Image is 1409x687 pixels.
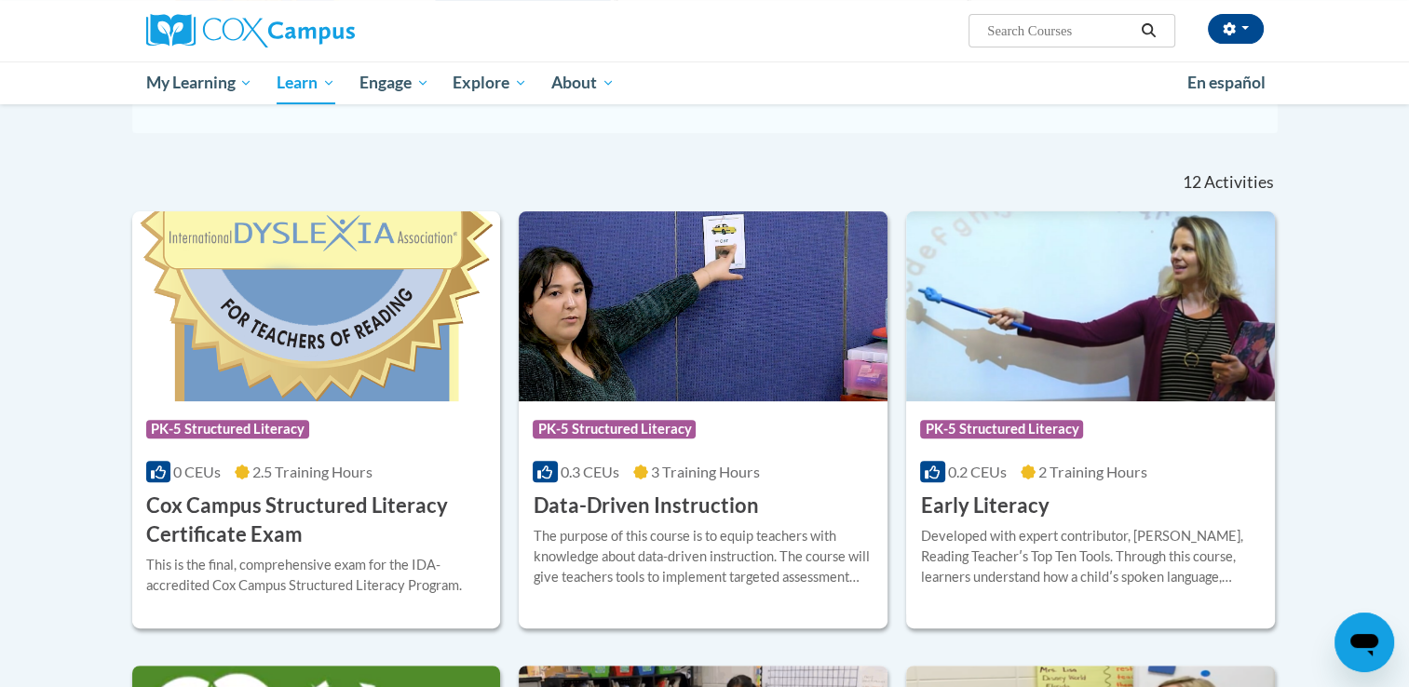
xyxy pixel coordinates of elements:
input: Search Courses [985,20,1134,42]
iframe: Button to launch messaging window [1334,613,1394,672]
h3: Cox Campus Structured Literacy Certificate Exam [146,492,487,549]
span: My Learning [145,72,252,94]
span: 12 [1182,172,1200,193]
a: Course LogoPK-5 Structured Literacy0 CEUs2.5 Training Hours Cox Campus Structured Literacy Certif... [132,211,501,628]
a: En español [1175,63,1278,102]
span: 0 CEUs [173,463,221,480]
span: Learn [277,72,335,94]
span: 0.3 CEUs [561,463,619,480]
img: Course Logo [906,211,1275,401]
span: 2 Training Hours [1038,463,1147,480]
img: Course Logo [519,211,887,401]
div: Main menu [118,61,1292,104]
a: Course LogoPK-5 Structured Literacy0.3 CEUs3 Training Hours Data-Driven InstructionThe purpose of... [519,211,887,628]
span: Explore [453,72,527,94]
a: My Learning [134,61,265,104]
span: PK-5 Structured Literacy [533,420,696,438]
button: Search [1134,20,1162,42]
img: Course Logo [132,211,501,401]
img: Cox Campus [146,14,355,47]
span: PK-5 Structured Literacy [146,420,309,438]
button: Account Settings [1208,14,1264,44]
a: Course LogoPK-5 Structured Literacy0.2 CEUs2 Training Hours Early LiteracyDeveloped with expert c... [906,211,1275,628]
a: Engage [347,61,441,104]
span: 2.5 Training Hours [252,463,373,480]
h3: Data-Driven Instruction [533,492,758,520]
span: PK-5 Structured Literacy [920,420,1083,438]
span: Engage [359,72,429,94]
a: Explore [440,61,539,104]
a: Cox Campus [146,14,500,47]
h3: Early Literacy [920,492,1049,520]
div: The purpose of this course is to equip teachers with knowledge about data-driven instruction. The... [533,526,874,587]
span: About [551,72,615,94]
span: En español [1187,73,1266,92]
div: This is the final, comprehensive exam for the IDA-accredited Cox Campus Structured Literacy Program. [146,555,487,596]
span: 3 Training Hours [651,463,760,480]
div: Developed with expert contributor, [PERSON_NAME], Reading Teacherʹs Top Ten Tools. Through this c... [920,526,1261,587]
span: Activities [1204,172,1274,193]
a: About [539,61,627,104]
span: 0.2 CEUs [948,463,1007,480]
a: Learn [264,61,347,104]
